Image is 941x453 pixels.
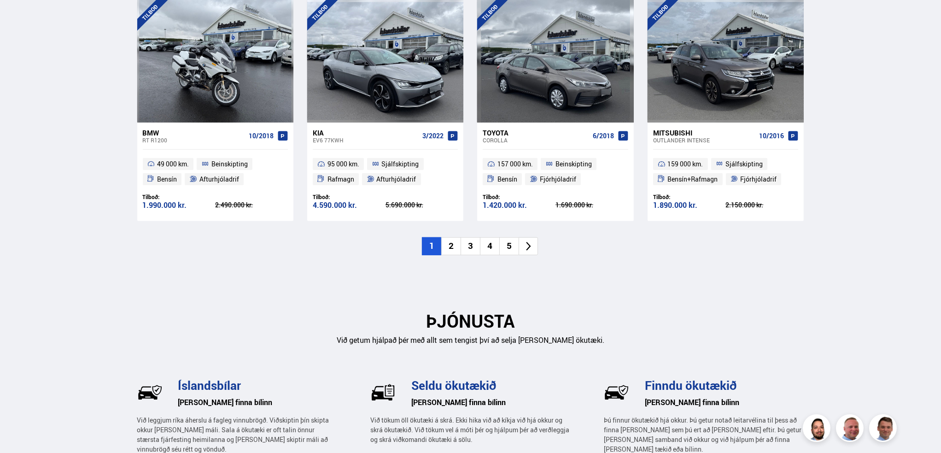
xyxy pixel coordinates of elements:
div: RT R1200 [143,137,245,143]
div: Mitsubishi [653,129,755,137]
img: siFngHWaQ9KaOqBr.png [837,416,865,443]
span: 157 000 km. [497,159,533,170]
div: 2.490.000 kr. [215,202,288,208]
h6: [PERSON_NAME] finna bílinn [411,395,570,409]
div: Tilboð: [483,194,555,200]
div: 1.990.000 kr. [143,201,216,209]
span: Bensín+Rafmagn [668,174,718,185]
span: Bensín [157,174,177,185]
span: Beinskipting [555,159,592,170]
div: 5.690.000 kr. [386,202,458,208]
a: Toyota Corolla 6/2018 157 000 km. Beinskipting Bensín Fjórhjóladrif Tilboð: 1.420.000 kr. 1.690.0... [477,123,633,221]
span: Afturhjóladrif [377,174,416,185]
a: BMW RT R1200 10/2018 49 000 km. Beinskipting Bensín Afturhjóladrif Tilboð: 1.990.000 kr. 2.490.00... [137,123,293,221]
span: Sjálfskipting [382,159,419,170]
p: Við getum hjálpað þér með allt sem tengist því að selja [PERSON_NAME] ökutæki. [137,335,804,346]
span: 3/2022 [422,132,444,140]
span: Fjórhjóladrif [540,174,576,185]
div: Tilboð: [653,194,726,200]
div: 2.150.000 kr. [725,202,798,208]
span: Bensín [497,174,517,185]
span: 6/2018 [593,132,614,140]
p: Við tökum öll ökutæki á skrá. Ekki hika við að kíkja við hjá okkur og skrá ökutækið. Við tökum ve... [370,415,570,444]
div: Kia [313,129,419,137]
span: Afturhjóladrif [199,174,239,185]
h3: Íslandsbílar [178,378,337,392]
button: Open LiveChat chat widget [7,4,35,31]
div: Corolla [483,137,589,143]
h2: ÞJÓNUSTA [137,311,804,331]
span: 10/2018 [249,132,274,140]
a: Mitsubishi Outlander INTENSE 10/2016 159 000 km. Sjálfskipting Bensín+Rafmagn Fjórhjóladrif Tilbo... [648,123,804,221]
div: 4.590.000 kr. [313,201,386,209]
div: 1.890.000 kr. [653,201,726,209]
span: 95 000 km. [327,159,359,170]
span: Sjálfskipting [725,159,763,170]
img: U-P77hVsr2UxK2Mi.svg [370,380,396,405]
li: 2 [441,237,461,255]
span: 159 000 km. [668,159,703,170]
span: Beinskipting [211,159,248,170]
li: 5 [499,237,519,255]
li: 3 [461,237,480,255]
div: Outlander INTENSE [653,137,755,143]
span: Fjórhjóladrif [740,174,777,185]
span: 49 000 km. [157,159,189,170]
div: Tilboð: [143,194,216,200]
div: EV6 77KWH [313,137,419,143]
li: 1 [422,237,441,255]
img: wj-tEQaV63q7uWzm.svg [137,380,163,405]
img: nhp88E3Fdnt1Opn2.png [804,416,832,443]
div: 1.690.000 kr. [555,202,628,208]
h6: [PERSON_NAME] finna bílinn [178,395,337,409]
h6: [PERSON_NAME] finna bílinn [645,395,804,409]
span: 10/2016 [759,132,784,140]
div: Toyota [483,129,589,137]
div: BMW [143,129,245,137]
img: BkM1h9GEeccOPUq4.svg [604,380,629,405]
div: 1.420.000 kr. [483,201,555,209]
span: Rafmagn [327,174,354,185]
h3: Seldu ökutækið [411,378,570,392]
a: Kia EV6 77KWH 3/2022 95 000 km. Sjálfskipting Rafmagn Afturhjóladrif Tilboð: 4.590.000 kr. 5.690.... [307,123,463,221]
img: FbJEzSuNWCJXmdc-.webp [871,416,898,443]
li: 4 [480,237,499,255]
div: Tilboð: [313,194,386,200]
h3: Finndu ökutækið [645,378,804,392]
